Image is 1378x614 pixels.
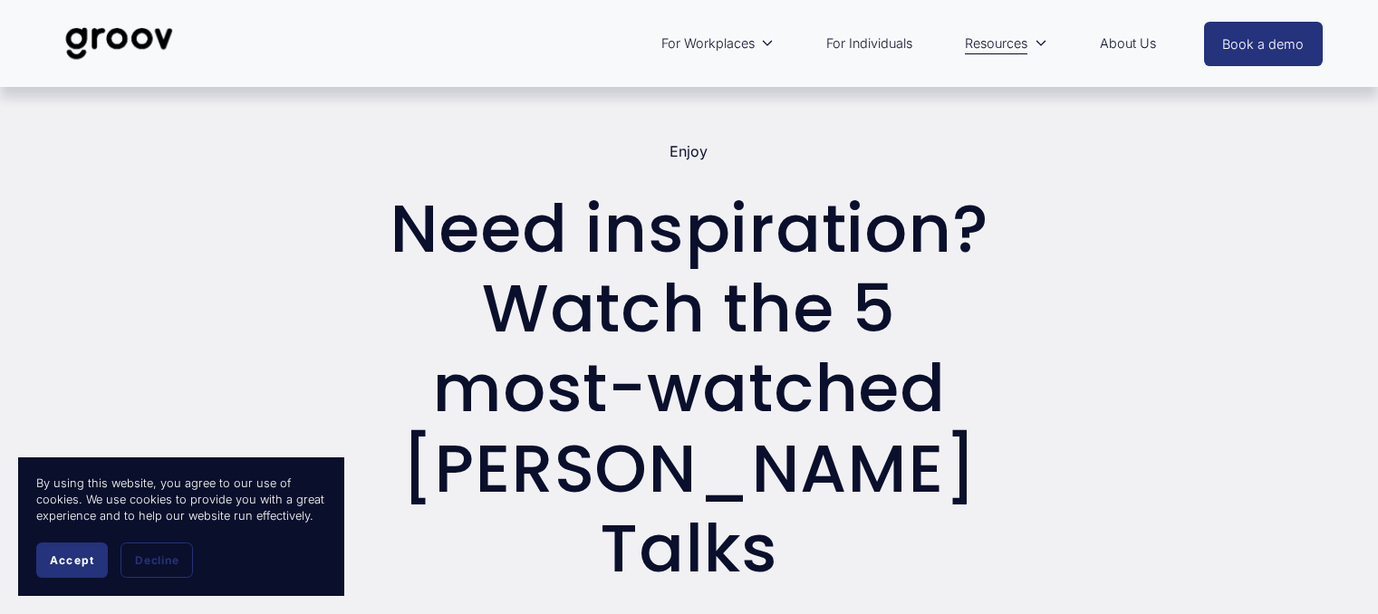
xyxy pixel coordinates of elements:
[55,14,183,73] img: Groov | Unlock Human Potential at Work and in Life
[135,553,178,567] span: Decline
[956,23,1056,64] a: folder dropdown
[1204,22,1324,66] a: Book a demo
[965,32,1027,55] span: Resources
[50,553,94,567] span: Accept
[372,189,1007,590] h1: Need inspiration? Watch the 5 most-watched [PERSON_NAME] Talks
[120,542,193,578] button: Decline
[661,32,755,55] span: For Workplaces
[18,457,344,596] section: Cookie banner
[36,475,326,524] p: By using this website, you agree to our use of cookies. We use cookies to provide you with a grea...
[670,142,708,160] a: Enjoy
[817,23,921,64] a: For Individuals
[652,23,784,64] a: folder dropdown
[36,542,108,578] button: Accept
[1091,23,1165,64] a: About Us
